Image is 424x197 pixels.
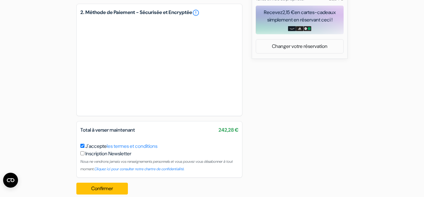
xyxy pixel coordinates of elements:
span: 242,28 € [219,126,238,134]
div: Recevez en cartes-cadeaux simplement en réservant ceci ! [256,9,344,24]
iframe: Cadre de saisie sécurisé pour le paiement [79,18,240,112]
a: error_outline [192,9,200,16]
h5: 2. Méthode de Paiement - Sécurisée et Encryptée [80,9,238,16]
a: les termes et conditions [107,143,157,149]
img: uber-uber-eats-card.png [304,26,311,31]
small: Nous ne vendrons jamais vos renseignements personnels et vous pouvez vous désabonner à tout moment. [80,159,233,171]
span: Total à verser maintenant [80,127,135,133]
img: amazon-card-no-text.png [288,26,296,31]
a: Cliquez ici pour consulter notre chartre de confidentialité. [94,167,184,171]
label: Inscription Newsletter [85,150,131,157]
img: adidas-card.png [296,26,304,31]
button: Confirmer [76,183,128,195]
span: 2,15 € [282,9,295,16]
label: J'accepte [85,143,157,150]
a: Changer votre réservation [256,40,343,52]
button: Ouvrir le widget CMP [3,173,18,188]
